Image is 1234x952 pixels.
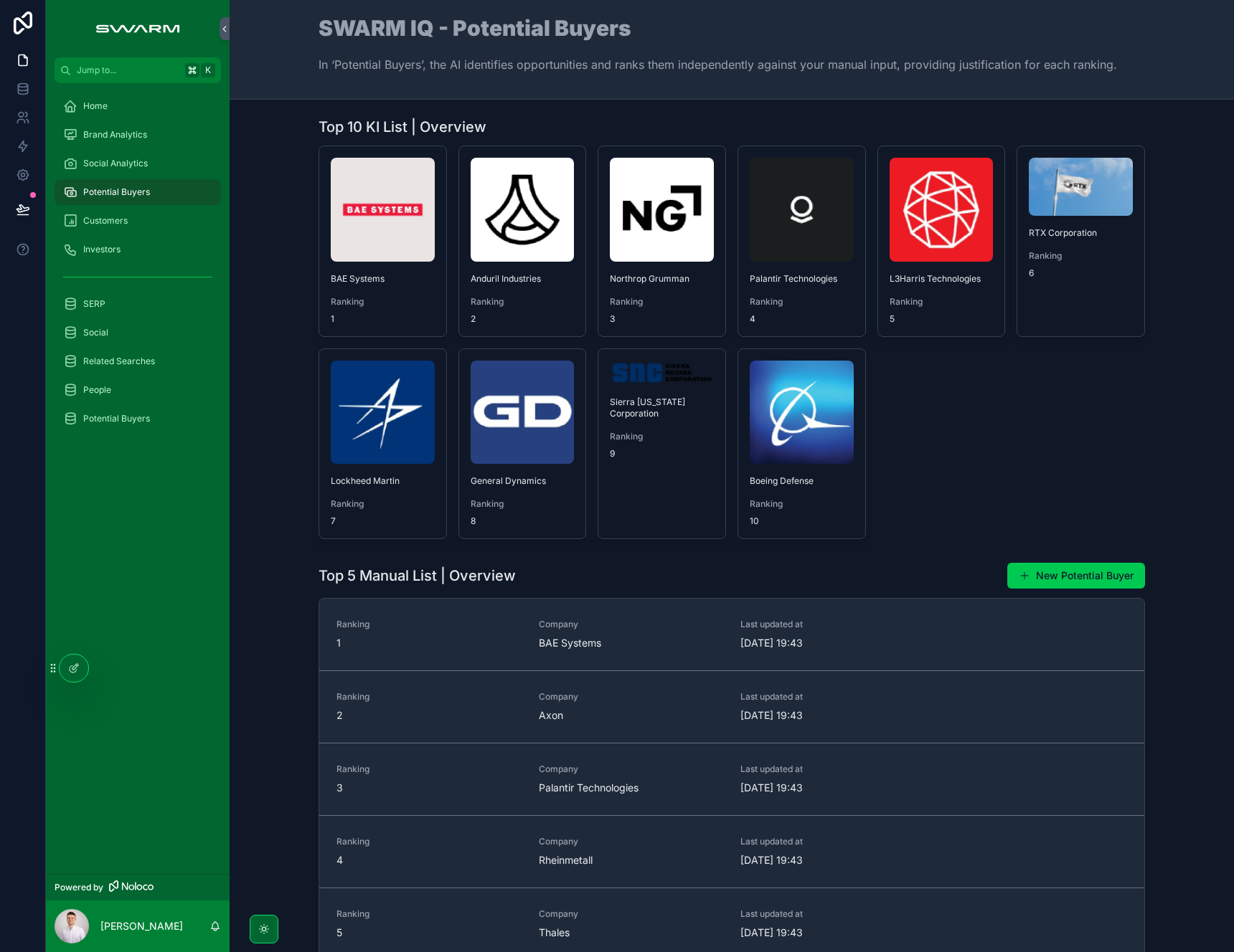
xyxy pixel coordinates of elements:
[539,636,724,650] span: BAE Systems
[539,708,724,723] span: Axon
[610,448,714,460] span: 9
[202,65,214,76] span: K
[83,215,128,227] span: Customers
[740,908,925,920] span: Last updated at
[331,273,435,285] span: BAE Systems
[55,882,103,893] span: Powered by
[319,56,1117,73] p: In ‘Potential Buyers’, the AI identifies opportunities and ranks them independently against your ...
[471,296,575,308] span: Ranking
[83,129,147,141] span: Brand Analytics
[83,413,150,424] span: Potential Buyers
[539,691,724,703] span: Company
[740,781,925,795] span: [DATE] 19:43
[55,122,221,148] a: Brand Analytics
[319,566,516,586] h1: Top 5 Manual List | Overview
[539,781,724,795] span: Palantir Technologies
[83,244,121,255] span: Investors
[539,836,724,847] span: Company
[336,781,522,795] span: 3
[46,874,230,900] a: Powered by
[890,313,994,325] span: 5
[319,17,1117,39] h1: SWARM IQ - Potential Buyers
[83,384,111,396] span: People
[83,100,108,112] span: Home
[336,691,522,703] span: Ranking
[750,273,854,285] span: Palantir Technologies
[55,291,221,317] a: SERP
[55,320,221,346] a: Social
[471,273,575,285] span: Anduril Industries
[319,743,1144,816] a: Ranking3CompanyPalantir TechnologiesLast updated at[DATE] 19:43
[331,313,435,325] span: 1
[46,83,230,450] div: scrollable content
[750,313,854,325] span: 4
[319,146,447,337] a: BAE SystemsRanking1
[740,619,925,630] span: Last updated at
[539,763,724,775] span: Company
[319,599,1144,671] a: Ranking1CompanyBAE SystemsLast updated at[DATE] 19:43
[331,498,435,510] span: Ranking
[336,925,522,940] span: 5
[471,498,575,510] span: Ranking
[1007,563,1145,589] button: New Potential Buyer
[55,377,221,403] a: People
[319,671,1144,743] a: Ranking2CompanyAxonLast updated at[DATE] 19:43
[88,17,187,40] img: App logo
[336,763,522,775] span: Ranking
[471,313,575,325] span: 2
[83,327,108,338] span: Social
[336,836,522,847] span: Ranking
[1029,158,1133,216] img: rtx.com
[319,816,1144,888] a: Ranking4CompanyRheinmetallLast updated at[DATE] 19:43
[610,431,714,442] span: Ranking
[319,348,447,540] a: Lockheed MartinRanking7
[738,348,866,540] a: Boeing DefenseRanking10
[1017,146,1145,337] a: RTX CorporationRanking6
[336,908,522,920] span: Ranking
[610,158,714,262] img: northropgrumman.com
[750,498,854,510] span: Ranking
[336,636,522,650] span: 1
[539,925,724,940] span: Thales
[55,237,221,262] a: Investors
[331,515,435,527] span: 7
[471,515,575,527] span: 8
[750,296,854,308] span: Ranking
[77,65,179,76] span: Jump to...
[55,57,221,83] button: Jump to...K
[55,348,221,374] a: Related Searches
[890,296,994,308] span: Ranking
[331,361,435,465] img: lockheedmartin.com
[750,158,854,262] img: palantir.com
[55,179,221,205] a: Potential Buyers
[750,515,854,527] span: 10
[336,619,522,630] span: Ranking
[83,158,148,169] span: Social Analytics
[598,348,726,540] a: Sierra [US_STATE] CorporationRanking9
[471,475,575,487] span: General Dynamics
[877,146,1006,337] a: L3Harris TechnologiesRanking5
[890,273,994,285] span: L3Harris Technologies
[55,93,221,119] a: Home
[1029,267,1133,279] span: 6
[100,919,183,933] p: [PERSON_NAME]
[750,361,854,465] img: boeing.com
[890,158,994,262] img: l3harris.com
[610,313,714,325] span: 3
[331,158,435,262] img: baesystems.com
[458,146,587,337] a: Anduril IndustriesRanking2
[83,298,105,310] span: SERP
[750,475,854,487] span: Boeing Defense
[55,208,221,234] a: Customers
[83,356,155,367] span: Related Searches
[740,636,925,650] span: [DATE] 19:43
[610,296,714,308] span: Ranking
[610,273,714,285] span: Northrop Grumman
[55,406,221,432] a: Potential Buyers
[1029,250,1133,262] span: Ranking
[740,853,925,867] span: [DATE] 19:43
[740,925,925,940] span: [DATE] 19:43
[539,619,724,630] span: Company
[331,475,435,487] span: Lockheed Martin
